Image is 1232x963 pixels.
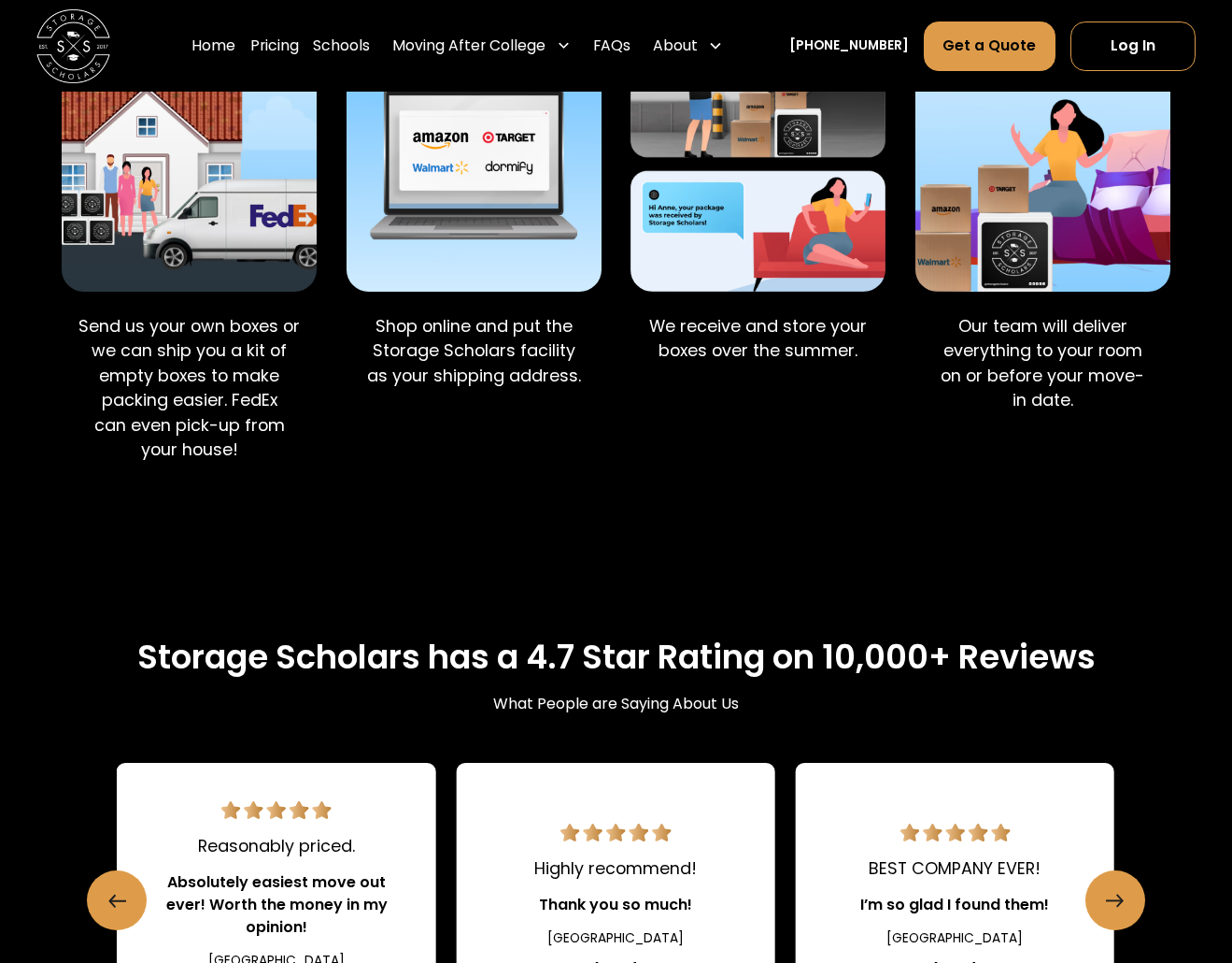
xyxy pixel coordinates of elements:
img: 5 star review. [899,824,1010,842]
div: [GEOGRAPHIC_DATA] [547,929,684,949]
a: Previous slide [87,870,147,930]
a: Next slide [1085,870,1145,930]
div: Thank you so much! [539,894,692,916]
p: Our team will deliver everything to your room on or before your move-in date. [930,314,1156,413]
img: Storage Scholars main logo [36,9,110,83]
a: [PHONE_NUMBER] [789,36,909,56]
div: About [653,35,698,57]
p: Send us your own boxes or we can ship you a kit of empty boxes to make packing easier. FedEx can ... [77,314,303,463]
a: Schools [313,21,370,72]
div: About [645,21,730,72]
p: We receive and store your boxes over the summer. [645,314,871,364]
div: [GEOGRAPHIC_DATA] [886,929,1023,949]
a: Pricing [250,21,299,72]
div: What People are Saying About Us [493,693,739,715]
div: I’m so glad I found them! [860,894,1049,916]
div: Highly recommend! [534,856,697,882]
a: Log In [1070,22,1196,71]
img: 5 star review. [560,824,671,842]
p: Shop online and put the Storage Scholars facility as your shipping address. [361,314,587,389]
div: Moving After College [392,35,545,57]
div: Absolutely easiest move out ever! Worth the money in my opinion! [161,871,391,939]
div: BEST COMPANY EVER! [869,856,1041,882]
div: Moving After College [385,21,578,72]
a: Home [191,21,235,72]
a: Get a Quote [924,22,1055,71]
img: 5 star review. [221,801,332,820]
a: FAQs [593,21,630,72]
div: Reasonably priced. [198,834,355,859]
h2: Storage Scholars has a 4.7 Star Rating on 10,000+ Reviews [137,638,1096,678]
